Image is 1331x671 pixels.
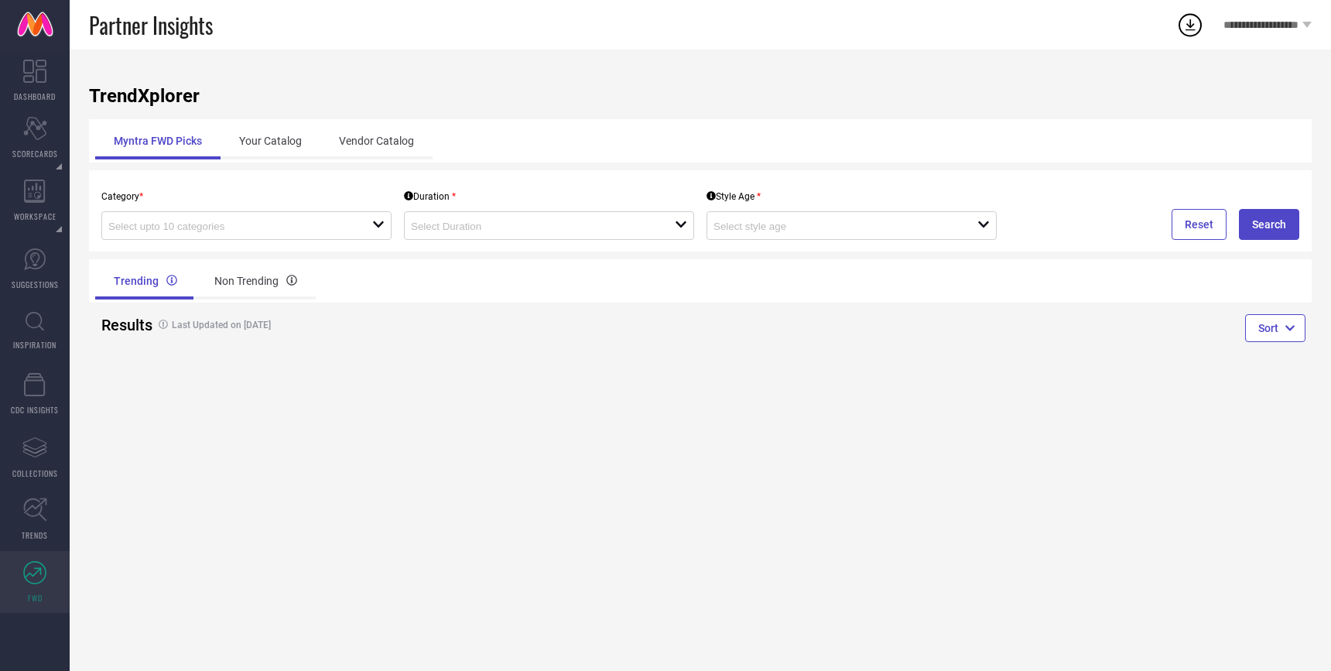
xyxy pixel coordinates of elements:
[707,191,761,202] div: Style Age
[95,262,196,300] div: Trending
[320,122,433,159] div: Vendor Catalog
[1245,314,1305,342] button: Sort
[108,221,346,232] input: Select upto 10 categories
[101,191,392,202] p: Category
[22,529,48,541] span: TRENDS
[151,320,638,330] h4: Last Updated on [DATE]
[89,9,213,41] span: Partner Insights
[89,85,1312,107] h1: TrendXplorer
[13,339,56,351] span: INSPIRATION
[12,467,58,479] span: COLLECTIONS
[196,262,316,300] div: Non Trending
[12,279,59,290] span: SUGGESTIONS
[101,316,139,334] h2: Results
[14,91,56,102] span: DASHBOARD
[28,592,43,604] span: FWD
[12,148,58,159] span: SCORECARDS
[404,191,456,202] div: Duration
[713,221,951,232] input: Select style age
[95,122,221,159] div: Myntra FWD Picks
[221,122,320,159] div: Your Catalog
[1172,209,1227,240] button: Reset
[411,221,648,232] input: Select Duration
[14,211,56,222] span: WORKSPACE
[1176,11,1204,39] div: Open download list
[1239,209,1299,240] button: Search
[11,404,59,416] span: CDC INSIGHTS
